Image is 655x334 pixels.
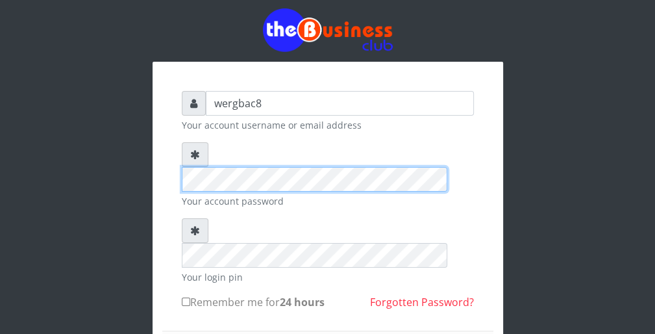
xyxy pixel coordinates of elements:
label: Remember me for [182,294,325,310]
small: Your login pin [182,270,474,284]
small: Your account password [182,194,474,208]
small: Your account username or email address [182,118,474,132]
b: 24 hours [280,295,325,309]
input: Username or email address [206,91,474,116]
input: Remember me for24 hours [182,298,190,306]
a: Forgotten Password? [370,295,474,309]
